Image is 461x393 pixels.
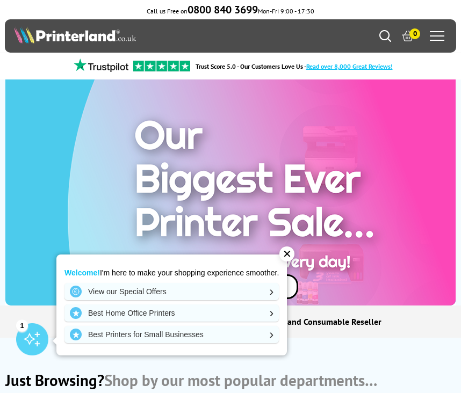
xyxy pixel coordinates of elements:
span: 0 [409,28,420,39]
p: I'm here to make your shopping experience smoother. [64,268,279,278]
b: 0800 840 3699 [188,3,258,17]
div: Just Browsing? [5,370,377,390]
img: trustpilot rating [133,61,190,71]
img: Printerland Logo [14,26,136,43]
strong: Welcome! [64,268,100,277]
a: Printerland Logo [14,26,230,46]
a: Best Printers for Small Businesses [64,326,279,343]
a: View our Special Offers [64,283,279,300]
div: ✕ [279,246,294,261]
a: Best Home Office Printers [64,304,279,322]
div: 1 [16,319,28,331]
span: Read over 8,000 Great Reviews! [306,62,393,70]
a: Trust Score 5.0 - Our Customers Love Us -Read over 8,000 Great Reviews! [196,62,393,70]
a: 0800 840 3699 [188,7,258,15]
span: Shop by our most popular departments… [104,370,377,390]
img: trustpilot rating [69,59,133,72]
a: Search [379,30,391,42]
a: 0 [402,30,414,42]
